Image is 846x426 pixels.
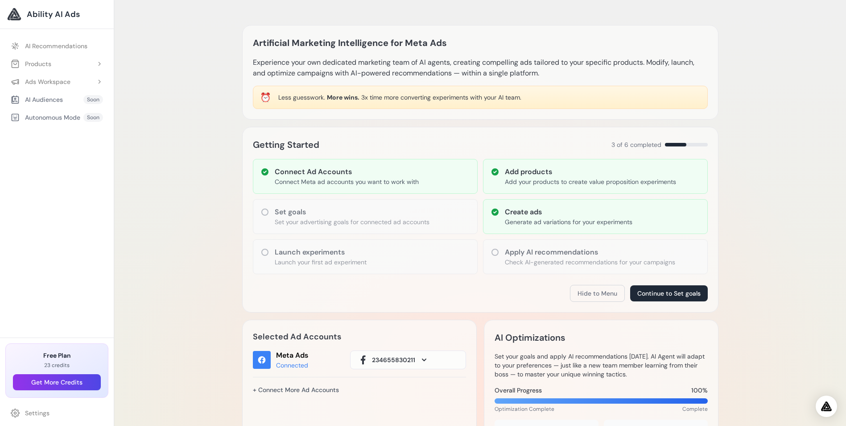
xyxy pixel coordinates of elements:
[350,351,466,369] button: 234655830211
[83,95,103,104] span: Soon
[13,362,101,369] p: 23 credits
[495,352,708,379] p: Set your goals and apply AI recommendations [DATE]. AI Agent will adapt to your preferences — jus...
[505,247,675,258] h3: Apply AI recommendations
[505,258,675,267] p: Check AI-generated recommendations for your campaigns
[13,351,101,360] h3: Free Plan
[691,386,708,395] span: 100%
[5,74,108,90] button: Ads Workspace
[275,177,419,186] p: Connect Meta ad accounts you want to work with
[275,258,367,267] p: Launch your first ad experiment
[253,330,466,343] h2: Selected Ad Accounts
[253,382,339,397] a: + Connect More Ad Accounts
[275,207,429,217] h3: Set goals
[275,167,419,177] h3: Connect Ad Accounts
[505,217,632,226] p: Generate ad variations for your experiments
[275,217,429,226] p: Set your advertising goals for connected ad accounts
[253,36,447,50] h1: Artificial Marketing Intelligence for Meta Ads
[253,57,708,79] p: Experience your own dedicated marketing team of AI agents, creating compelling ads tailored to yo...
[361,93,521,101] span: 3x time more converting experiments with your AI team.
[11,59,51,68] div: Products
[278,93,325,101] span: Less guesswork.
[816,396,837,417] div: Open Intercom Messenger
[611,140,661,149] span: 3 of 6 completed
[682,405,708,413] span: Complete
[495,405,554,413] span: Optimization Complete
[11,77,70,86] div: Ads Workspace
[5,38,108,54] a: AI Recommendations
[83,113,103,122] span: Soon
[27,8,80,21] span: Ability AI Ads
[630,285,708,301] button: Continue to Set goals
[495,330,565,345] h2: AI Optimizations
[372,355,415,364] span: 234655830211
[11,95,63,104] div: AI Audiences
[505,177,676,186] p: Add your products to create value proposition experiments
[276,350,308,361] div: Meta Ads
[260,91,271,104] div: ⏰
[13,374,101,390] button: Get More Credits
[275,247,367,258] h3: Launch experiments
[505,167,676,177] h3: Add products
[11,113,80,122] div: Autonomous Mode
[5,405,108,421] a: Settings
[570,285,625,302] button: Hide to Menu
[495,386,542,395] span: Overall Progress
[327,93,359,101] span: More wins.
[505,207,632,217] h3: Create ads
[5,56,108,72] button: Products
[7,7,107,21] a: Ability AI Ads
[253,138,319,152] h2: Getting Started
[276,361,308,370] div: Connected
